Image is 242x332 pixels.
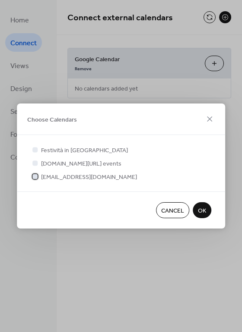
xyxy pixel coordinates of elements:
span: [DOMAIN_NAME][URL] events [41,160,121,169]
button: Cancel [156,202,189,218]
span: Festività in [GEOGRAPHIC_DATA] [41,146,128,155]
span: [EMAIL_ADDRESS][DOMAIN_NAME] [41,173,137,182]
span: OK [198,207,206,216]
span: Cancel [161,207,184,216]
button: OK [193,202,211,218]
span: Choose Calendars [27,115,77,124]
